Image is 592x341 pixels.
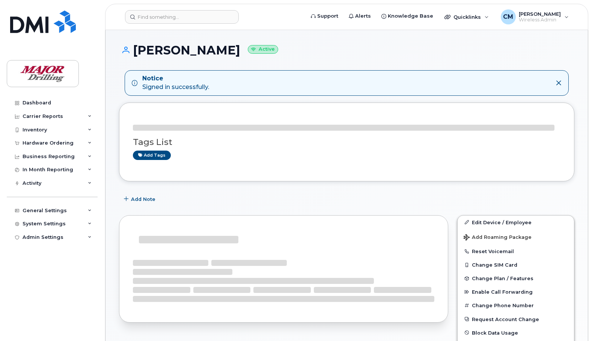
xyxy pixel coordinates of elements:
[458,216,574,229] a: Edit Device / Employee
[472,276,533,281] span: Change Plan / Features
[458,312,574,326] button: Request Account Change
[472,289,533,295] span: Enable Call Forwarding
[142,74,209,92] div: Signed in successfully.
[458,299,574,312] button: Change Phone Number
[131,196,155,203] span: Add Note
[458,244,574,258] button: Reset Voicemail
[133,137,560,147] h3: Tags List
[119,44,574,57] h1: [PERSON_NAME]
[458,258,574,272] button: Change SIM Card
[458,326,574,339] button: Block Data Usage
[142,74,209,83] strong: Notice
[458,285,574,299] button: Enable Call Forwarding
[464,234,532,241] span: Add Roaming Package
[119,193,162,206] button: Add Note
[458,272,574,285] button: Change Plan / Features
[458,229,574,244] button: Add Roaming Package
[133,151,171,160] a: Add tags
[248,45,278,54] small: Active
